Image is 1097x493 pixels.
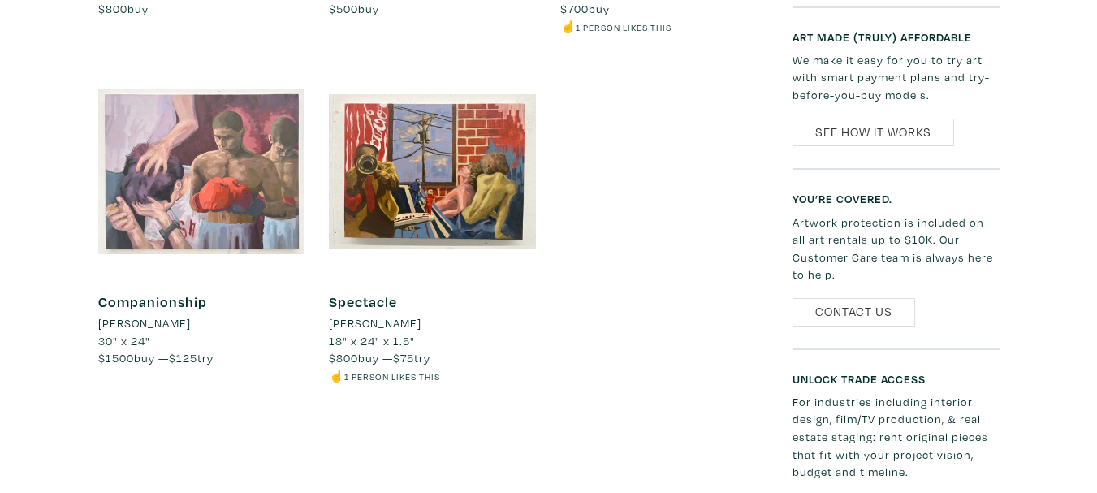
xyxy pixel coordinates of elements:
small: 1 person likes this [576,21,672,33]
span: buy — try [98,350,214,365]
span: $800 [98,1,127,16]
p: Artwork protection is included on all art rentals up to $10K. Our Customer Care team is always he... [793,214,1000,283]
a: [PERSON_NAME] [98,314,305,332]
h6: Art made (truly) affordable [793,30,1000,44]
span: buy [329,1,379,16]
span: $75 [393,350,414,365]
span: $700 [560,1,589,16]
a: Companionship [98,292,207,311]
a: Spectacle [329,292,397,311]
span: 18" x 24" x 1.5" [329,333,415,348]
h6: You’re covered. [793,192,1000,205]
a: [PERSON_NAME] [329,314,536,332]
span: $800 [329,350,358,365]
li: [PERSON_NAME] [329,314,421,332]
h6: Unlock Trade Access [793,372,1000,386]
span: $125 [169,350,197,365]
span: 30" x 24" [98,333,150,348]
span: buy — try [329,350,430,365]
li: ☝️ [560,18,767,36]
li: ☝️ [329,367,536,385]
span: $1500 [98,350,134,365]
p: We make it easy for you to try art with smart payment plans and try-before-you-buy models. [793,51,1000,104]
span: $500 [329,1,358,16]
span: buy [98,1,149,16]
span: buy [560,1,610,16]
p: For industries including interior design, film/TV production, & real estate staging: rent origina... [793,393,1000,481]
li: [PERSON_NAME] [98,314,191,332]
a: See How It Works [793,119,954,147]
a: Contact Us [793,298,915,327]
small: 1 person likes this [344,370,440,383]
